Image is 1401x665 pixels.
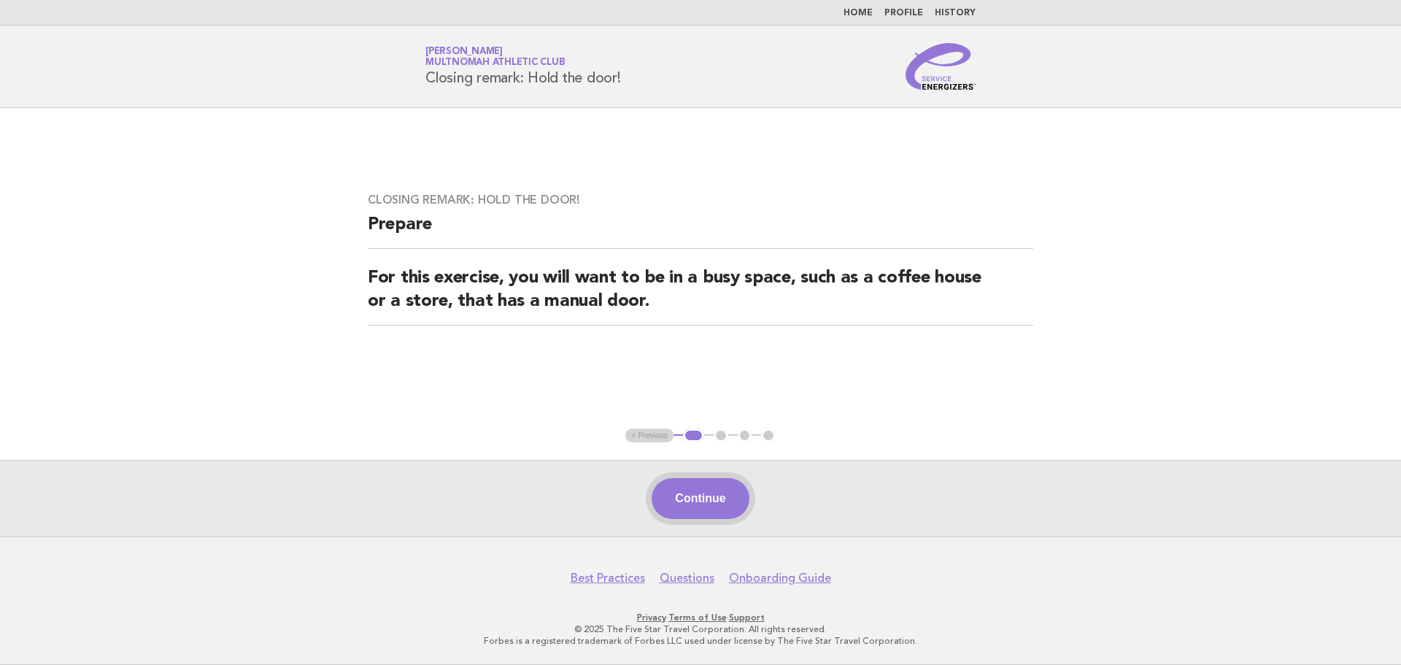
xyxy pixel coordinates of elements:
a: Profile [884,9,923,18]
a: Best Practices [571,571,645,585]
h1: Closing remark: Hold the door! [425,47,621,85]
button: 1 [683,428,704,443]
p: · · [254,612,1147,623]
h2: Prepare [368,213,1033,249]
a: Questions [660,571,714,585]
button: Continue [652,478,749,519]
a: Support [729,612,765,623]
h3: Closing remark: Hold the door! [368,193,1033,207]
a: History [935,9,976,18]
span: Multnomah Athletic Club [425,58,565,68]
a: Terms of Use [668,612,727,623]
h2: For this exercise, you will want to be in a busy space, such as a coffee house or a store, that h... [368,266,1033,326]
a: Home [844,9,873,18]
img: Service Energizers [906,43,976,90]
p: © 2025 The Five Star Travel Corporation. All rights reserved. [254,623,1147,635]
a: Privacy [637,612,666,623]
a: [PERSON_NAME]Multnomah Athletic Club [425,47,565,67]
p: Forbes is a registered trademark of Forbes LLC used under license by The Five Star Travel Corpora... [254,635,1147,647]
a: Onboarding Guide [729,571,831,585]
